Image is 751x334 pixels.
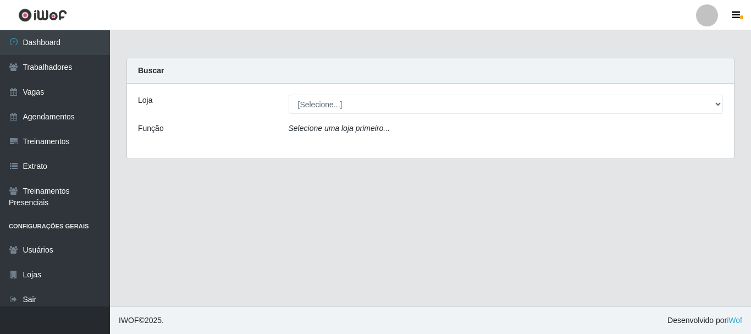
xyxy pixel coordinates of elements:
label: Função [138,123,164,134]
i: Selecione uma loja primeiro... [289,124,390,133]
span: Desenvolvido por [667,315,742,326]
label: Loja [138,95,152,106]
img: CoreUI Logo [18,8,67,22]
a: iWof [727,316,742,325]
span: IWOF [119,316,139,325]
strong: Buscar [138,66,164,75]
span: © 2025 . [119,315,164,326]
